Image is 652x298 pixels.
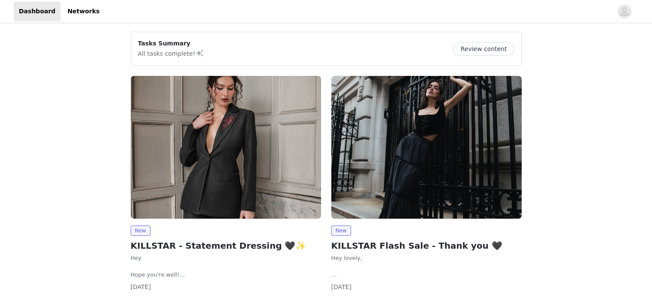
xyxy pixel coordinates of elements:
[331,226,351,236] span: New
[331,76,522,219] img: KILLSTAR - US
[62,2,105,21] a: Networks
[14,2,60,21] a: Dashboard
[331,239,522,252] h2: KILLSTAR Flash Sale - Thank you 🖤
[138,48,204,58] p: All tasks complete!
[131,226,150,236] span: New
[131,239,321,252] h2: KILLSTAR - Statement Dressing 🖤✨
[331,283,352,290] span: [DATE]
[131,254,321,262] p: Hey
[131,76,321,219] img: KILLSTAR - US
[131,271,321,279] p: Hope you're well!
[138,39,204,48] p: Tasks Summary
[331,271,522,279] p: Thanks so much for helping us promote our flash sale! As a thank you, we'd love to send you 1-3 c...
[453,42,514,56] button: Review content
[131,283,151,290] span: [DATE]
[331,254,522,262] p: Hey lovely,
[620,5,628,18] div: avatar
